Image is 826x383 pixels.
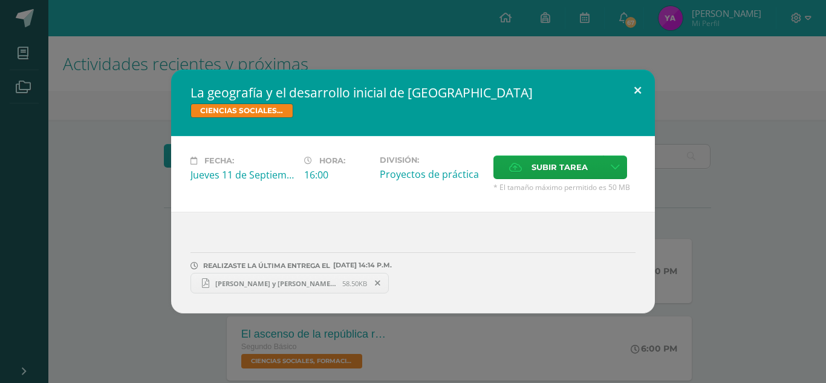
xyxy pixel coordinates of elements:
h2: La geografía y el desarrollo inicial de [GEOGRAPHIC_DATA] [190,84,636,101]
span: [PERSON_NAME] y [PERSON_NAME].pdf [209,279,342,288]
span: * El tamaño máximo permitido es 50 MB [493,182,636,192]
span: REALIZASTE LA ÚLTIMA ENTREGA EL [203,261,330,270]
label: División: [380,155,484,165]
span: 58.50KB [342,279,367,288]
span: Subir tarea [532,156,588,178]
button: Close (Esc) [620,70,655,111]
a: [PERSON_NAME] y [PERSON_NAME].pdf 58.50KB [190,273,389,293]
span: Hora: [319,156,345,165]
div: Proyectos de práctica [380,168,484,181]
div: 16:00 [304,168,370,182]
span: CIENCIAS SOCIALES, FORMACIÓN CIUDADANA E INTERCULTURALIDAD [190,103,293,118]
span: Remover entrega [368,277,388,290]
span: Fecha: [204,156,234,165]
div: Jueves 11 de Septiembre [190,168,294,182]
